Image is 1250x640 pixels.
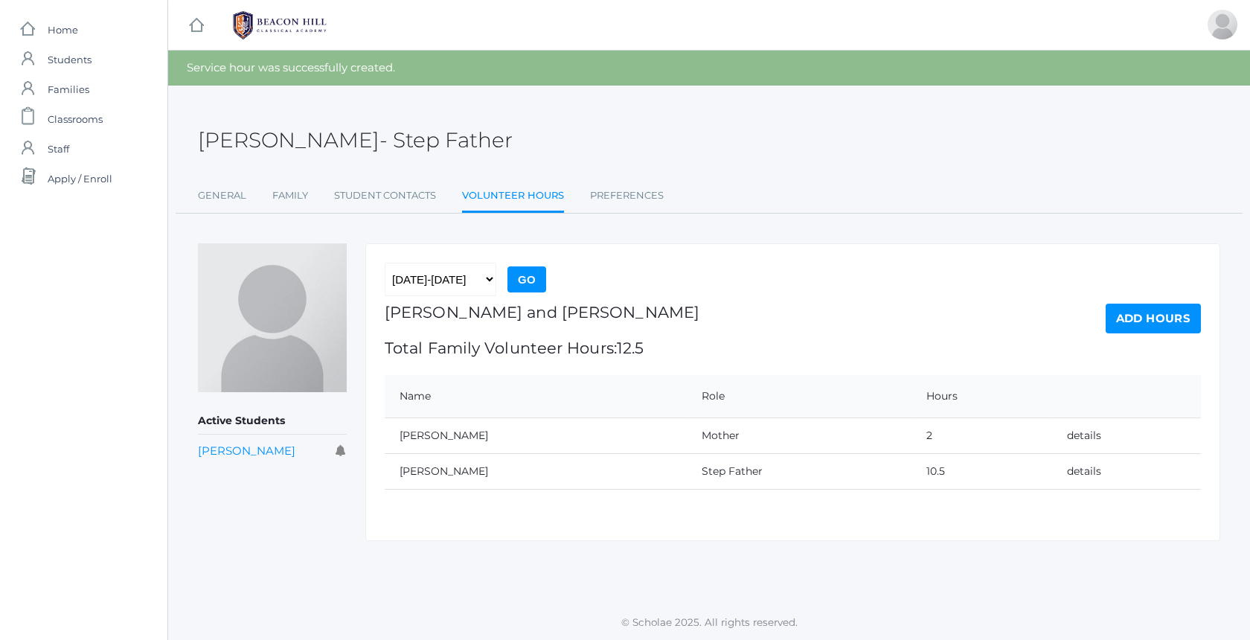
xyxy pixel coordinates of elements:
a: details [1067,464,1101,478]
td: Mother [687,417,911,453]
a: Volunteer Hours [462,181,564,213]
td: 2 [911,417,1052,453]
h2: [PERSON_NAME] [198,129,513,152]
a: Preferences [590,181,664,211]
h1: [PERSON_NAME] and [PERSON_NAME] [385,304,699,321]
span: Students [48,45,92,74]
span: Staff [48,134,69,164]
td: Step Father [687,453,911,489]
span: Classrooms [48,104,103,134]
a: [PERSON_NAME] [198,444,295,458]
td: [PERSON_NAME] [385,453,687,489]
th: Hours [911,375,1052,418]
a: Family [272,181,308,211]
img: Derrick Marzano [198,243,347,392]
a: Add Hours [1106,304,1201,333]
h1: Total Family Volunteer Hours: [385,339,699,356]
i: Receives communications for this student [336,445,347,456]
a: Student Contacts [334,181,436,211]
span: 12.5 [617,339,644,357]
th: Role [687,375,911,418]
h5: Active Students [198,409,347,434]
th: Name [385,375,687,418]
a: details [1067,429,1101,442]
td: 10.5 [911,453,1052,489]
a: General [198,181,246,211]
span: Apply / Enroll [48,164,112,193]
span: - Step Father [379,127,513,153]
td: [PERSON_NAME] [385,417,687,453]
span: Families [48,74,89,104]
input: Go [507,266,546,292]
img: 1_BHCALogos-05.png [224,7,336,44]
p: © Scholae 2025. All rights reserved. [168,615,1250,630]
div: Derrick Marzano [1208,10,1237,39]
div: Service hour was successfully created. [168,51,1250,86]
span: Home [48,15,78,45]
